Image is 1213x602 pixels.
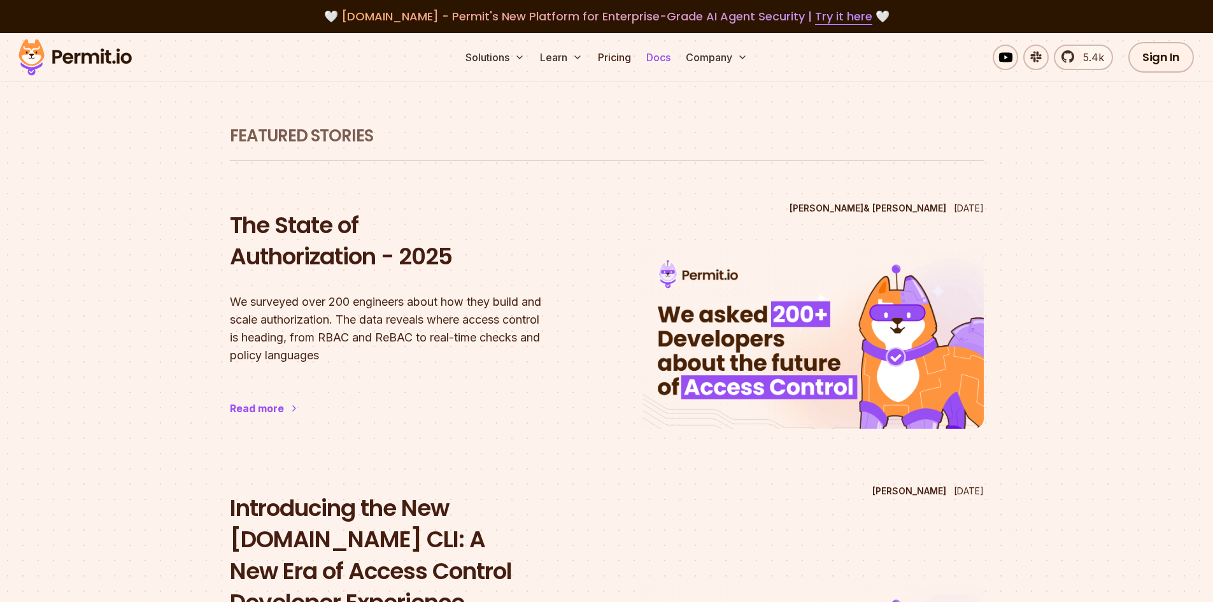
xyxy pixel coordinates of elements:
p: We surveyed over 200 engineers about how they build and scale authorization. The data reveals whe... [230,293,571,364]
a: Pricing [593,45,636,70]
a: The State of Authorization - 2025[PERSON_NAME]& [PERSON_NAME][DATE]The State of Authorization - 2... [230,197,984,454]
p: [PERSON_NAME] & [PERSON_NAME] [790,202,946,215]
button: Learn [535,45,588,70]
a: 5.4k [1054,45,1113,70]
span: 5.4k [1075,50,1104,65]
img: Permit logo [13,36,138,79]
a: Try it here [815,8,872,25]
h2: The State of Authorization - 2025 [230,210,571,273]
time: [DATE] [954,203,984,213]
time: [DATE] [954,485,984,496]
a: Sign In [1128,42,1194,73]
h1: Featured Stories [230,125,984,148]
button: Solutions [460,45,530,70]
div: 🤍 🤍 [31,8,1182,25]
span: [DOMAIN_NAME] - Permit's New Platform for Enterprise-Grade AI Agent Security | [341,8,872,24]
p: [PERSON_NAME] [872,485,946,498]
a: Docs [641,45,676,70]
button: Company [681,45,753,70]
img: The State of Authorization - 2025 [642,250,984,429]
div: Read more [230,401,284,416]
